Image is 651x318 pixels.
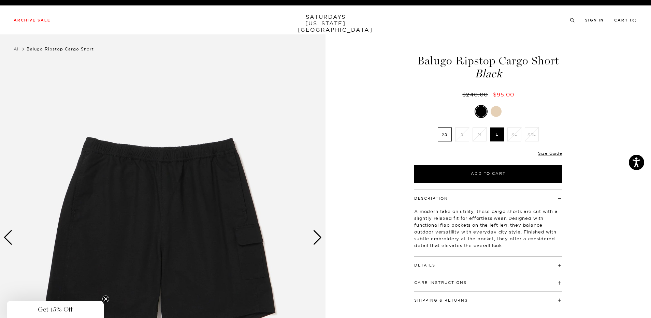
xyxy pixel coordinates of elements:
[102,296,109,302] button: Close teaser
[490,127,504,141] label: L
[14,18,50,22] a: Archive Sale
[313,230,322,245] div: Next slide
[438,127,452,141] label: XS
[585,18,604,22] a: Sign In
[414,165,562,183] button: Add to Cart
[413,55,563,79] h1: Balugo Ripstop Cargo Short
[298,14,354,33] a: SATURDAYS[US_STATE][GEOGRAPHIC_DATA]
[614,18,637,22] a: Cart (0)
[414,197,448,200] button: Description
[14,46,20,51] a: All
[27,46,94,51] span: Balugo Ripstop Cargo Short
[493,91,514,98] span: $95.00
[414,281,467,285] button: Care Instructions
[413,68,563,79] span: Black
[38,305,73,314] span: Get 15% Off
[414,208,562,249] p: A modern take on utility, these cargo shorts are cut with a slightly relaxed fit for effortless w...
[414,263,435,267] button: Details
[7,301,104,318] div: Get 15% OffClose teaser
[3,230,13,245] div: Previous slide
[462,91,491,98] del: $240.00
[632,19,635,22] small: 0
[414,299,468,302] button: Shipping & Returns
[538,151,562,156] a: Size Guide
